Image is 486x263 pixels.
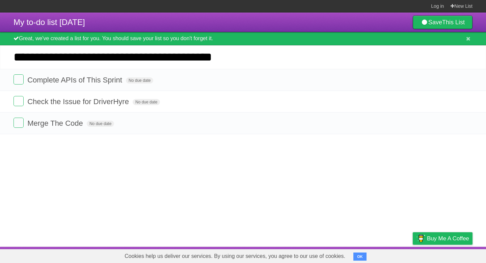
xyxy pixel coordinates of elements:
label: Done [13,74,24,85]
span: Merge The Code [27,119,85,127]
a: Terms [381,248,396,261]
a: About [323,248,337,261]
span: Check the Issue for DriverHyre [27,97,131,106]
a: Privacy [404,248,422,261]
span: No due date [126,77,153,83]
a: SaveThis List [413,16,473,29]
a: Developers [345,248,373,261]
span: No due date [133,99,160,105]
span: My to-do list [DATE] [13,18,85,27]
label: Done [13,118,24,128]
label: Done [13,96,24,106]
span: Cookies help us deliver our services. By using our services, you agree to our use of cookies. [118,249,352,263]
a: Buy me a coffee [413,232,473,245]
span: Complete APIs of This Sprint [27,76,124,84]
img: Buy me a coffee [416,233,425,244]
span: Buy me a coffee [427,233,469,244]
span: No due date [87,121,114,127]
b: This List [442,19,465,26]
button: OK [353,253,367,261]
a: Suggest a feature [430,248,473,261]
